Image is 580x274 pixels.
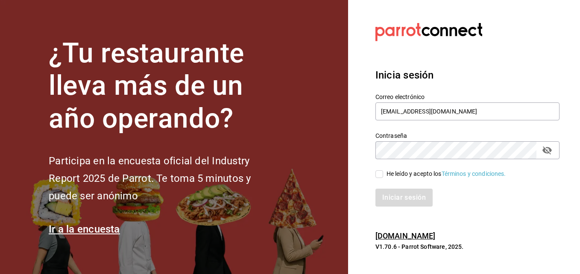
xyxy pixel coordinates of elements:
div: He leído y acepto los [387,169,506,178]
h1: ¿Tu restaurante lleva más de un año operando? [49,37,279,135]
a: Términos y condiciones. [442,170,506,177]
a: [DOMAIN_NAME] [375,231,436,240]
a: Ir a la encuesta [49,223,120,235]
button: passwordField [540,143,554,157]
label: Contraseña [375,132,559,138]
p: V1.70.6 - Parrot Software, 2025. [375,242,559,251]
h2: Participa en la encuesta oficial del Industry Report 2025 de Parrot. Te toma 5 minutos y puede se... [49,152,279,204]
h3: Inicia sesión [375,67,559,83]
input: Ingresa tu correo electrónico [375,102,559,120]
label: Correo electrónico [375,93,559,99]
